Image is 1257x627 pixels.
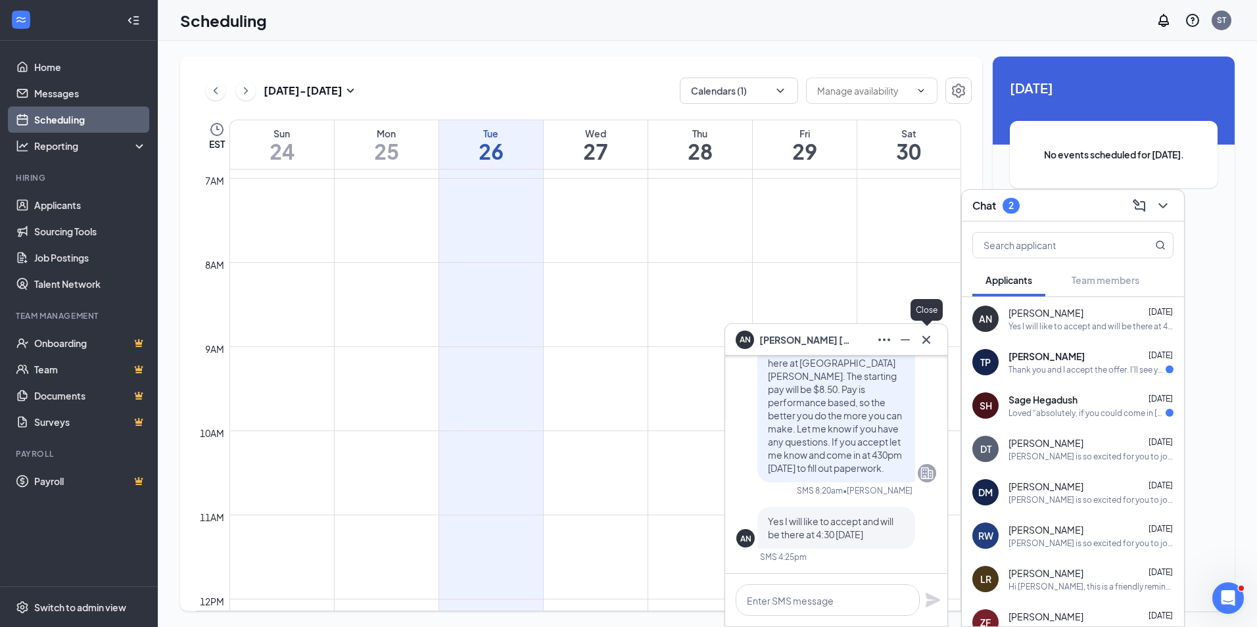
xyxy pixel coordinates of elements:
span: EST [209,137,225,151]
span: [PERSON_NAME] [1008,610,1083,623]
div: Thank you and I accept the offer. I'll see you [DATE] have a great day. [1008,364,1166,375]
span: [PERSON_NAME] [1008,523,1083,536]
div: SMS 4:25pm [760,551,807,563]
div: 10am [197,426,227,440]
button: Cross [916,329,937,350]
a: TeamCrown [34,356,147,383]
a: August 29, 2025 [753,120,857,169]
svg: Ellipses [876,332,892,348]
span: • [PERSON_NAME] [843,485,913,496]
svg: Settings [16,601,29,614]
div: 11am [197,510,227,524]
a: Sourcing Tools [34,218,147,244]
svg: Notifications [1156,12,1172,28]
svg: ChevronDown [916,85,926,96]
div: TP [980,356,991,369]
a: Talent Network [34,271,147,297]
button: Calendars (1)ChevronDown [680,78,798,104]
h3: Chat [972,198,996,213]
button: Ellipses [874,329,895,350]
div: Thu [648,127,752,140]
svg: MagnifyingGlass [1155,240,1166,250]
span: Applicants [985,274,1032,286]
a: August 28, 2025 [648,120,752,169]
div: Hiring [16,172,144,183]
div: Sat [857,127,961,140]
svg: ComposeMessage [1131,198,1147,214]
span: No events scheduled for [DATE]. [1036,147,1191,162]
div: [PERSON_NAME] is so excited for you to join our team! Do you know anyone else who might be intere... [1008,538,1174,549]
h1: 25 [335,140,439,162]
div: Yes I will like to accept and will be there at 4:30 [DATE] [1008,321,1174,332]
svg: Minimize [897,332,913,348]
a: August 26, 2025 [439,120,543,169]
svg: Collapse [127,14,140,27]
svg: Plane [925,592,941,608]
span: Team members [1072,274,1139,286]
span: [DATE] [1149,350,1173,360]
div: SMS 8:20am [797,485,843,496]
svg: ChevronLeft [209,83,222,99]
svg: Clock [209,122,225,137]
a: Applicants [34,192,147,218]
svg: ChevronDown [1155,198,1171,214]
span: [PERSON_NAME] [1008,306,1083,319]
span: Yes I will like to accept and will be there at 4:30 [DATE] [768,515,893,540]
span: [PERSON_NAME] [1008,436,1083,450]
span: [DATE] [1149,567,1173,577]
svg: Cross [918,332,934,348]
div: Hi [PERSON_NAME], this is a friendly reminder. Please select a meeting time slot for your Assista... [1008,581,1174,592]
a: SurveysCrown [34,409,147,435]
button: Settings [945,78,972,104]
div: Sun [230,127,334,140]
div: DT [980,442,991,455]
svg: SmallChevronDown [343,83,358,99]
div: [PERSON_NAME] is so excited for you to join our team! Do you know anyone else who might be intere... [1008,451,1174,462]
span: [DATE] [1149,611,1173,620]
a: August 27, 2025 [544,120,648,169]
span: Sage Hegadush [1008,393,1078,406]
span: [PERSON_NAME] [GEOGRAPHIC_DATA] [759,333,851,347]
svg: Settings [951,83,966,99]
button: Minimize [895,329,916,350]
h1: 30 [857,140,961,162]
div: Fri [753,127,857,140]
span: [DATE] [1010,78,1218,98]
input: Search applicant [973,233,1129,258]
div: Close [911,299,943,321]
div: Reporting [34,139,147,152]
span: Hey [PERSON_NAME] would like to offer you a job with us here at [GEOGRAPHIC_DATA][PERSON_NAME]. T... [768,331,902,474]
span: [DATE] [1149,394,1173,404]
div: AN [740,533,751,544]
div: AN [979,312,992,325]
div: ST [1217,14,1226,26]
svg: WorkstreamLogo [14,13,28,26]
h1: 27 [544,140,648,162]
svg: ChevronRight [239,83,252,99]
a: August 25, 2025 [335,120,439,169]
span: [PERSON_NAME] [1008,567,1083,580]
h1: 24 [230,140,334,162]
div: Team Management [16,310,144,321]
h1: 29 [753,140,857,162]
div: Mon [335,127,439,140]
div: 7am [202,174,227,188]
div: Payroll [16,448,144,459]
span: [DATE] [1149,437,1173,447]
span: [DATE] [1149,524,1173,534]
div: 12pm [197,594,227,609]
svg: Company [919,465,935,481]
a: August 24, 2025 [230,120,334,169]
svg: Analysis [16,139,29,152]
a: DocumentsCrown [34,383,147,409]
iframe: Intercom live chat [1212,582,1244,614]
a: August 30, 2025 [857,120,961,169]
h3: [DATE] - [DATE] [264,83,343,98]
a: Job Postings [34,244,147,271]
div: Tue [439,127,543,140]
div: LR [980,572,991,586]
h1: Scheduling [180,9,267,32]
div: Switch to admin view [34,601,126,614]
